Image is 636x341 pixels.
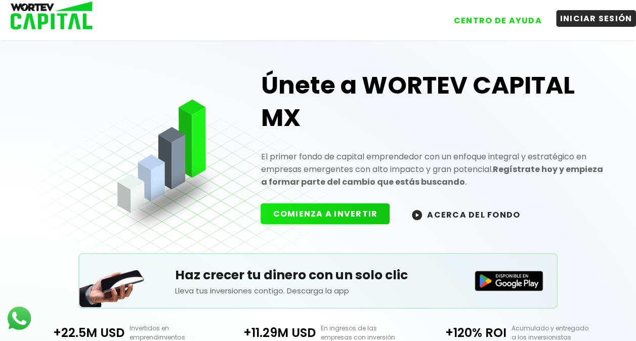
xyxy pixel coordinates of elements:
[261,208,400,220] a: COMIENZA A INVERTIR
[261,163,603,188] strong: Regístrate hoy y empieza a formar parte del cambio que estás buscando
[261,150,604,188] p: El primer fondo de capital emprendedor con un enfoque integral y estratégico en empresas emergent...
[261,69,604,134] h1: Únete a WORTEV CAPITAL MX
[261,203,390,224] button: COMIENZA A INVERTIR
[175,266,461,285] h5: Haz crecer tu dinero con un solo clic
[440,5,546,29] a: CENTRO DE AYUDA
[79,257,145,307] img: Teléfono
[450,12,546,29] button: CENTRO DE AYUDA
[475,271,543,291] img: Disponible en Google Play
[412,210,422,220] img: wortev-capital-acerca-del-fondo
[400,203,532,225] button: ACERCA DEL FONDO
[175,285,461,296] p: Lleva tus inversiones contigo. Descarga la app
[5,304,33,332] img: logos_whatsapp-icon.242b2217.svg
